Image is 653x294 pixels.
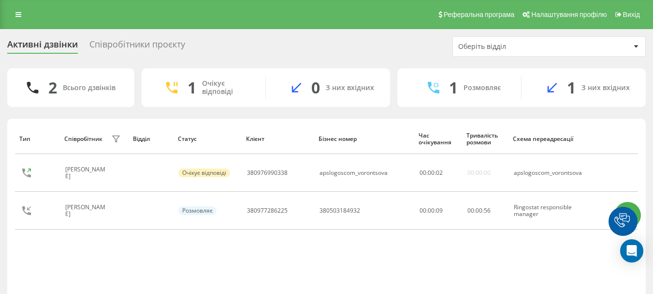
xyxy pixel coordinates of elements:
div: Клієнт [246,136,309,142]
div: 0 [311,78,320,97]
div: [PERSON_NAME] [65,166,109,180]
span: Вихід [623,11,640,18]
div: 380503184932 [319,207,360,214]
div: З них вхідних [581,84,630,92]
div: : : [467,207,491,214]
div: Розмовляє [464,84,501,92]
div: Всього дзвінків [63,84,116,92]
div: Схема переадресації [513,136,588,142]
div: Очікує відповіді [178,169,230,177]
span: 56 [484,206,491,215]
div: [PERSON_NAME] [65,204,109,218]
div: Співробітник [64,136,102,142]
div: 380977286225 [247,207,288,214]
div: Тривалість розмови [466,132,504,146]
span: 02 [436,169,443,177]
div: 00:00:00 [467,170,491,176]
div: 00:00:09 [420,207,457,214]
div: 1 [449,78,458,97]
span: Реферальна програма [444,11,515,18]
div: З них вхідних [326,84,374,92]
span: Налаштування профілю [531,11,607,18]
div: Активні дзвінки [7,39,78,54]
div: Статус [178,136,237,142]
span: 00 [420,169,426,177]
div: Співробітники проєкту [89,39,185,54]
div: Тип [19,136,55,142]
div: apslogoscom_vorontsova [319,170,388,176]
div: 1 [567,78,576,97]
span: 00 [428,169,435,177]
div: Відділ [133,136,169,142]
div: Бізнес номер [319,136,409,142]
div: Ringostat responsible manager [514,204,588,218]
div: 380976990338 [247,170,288,176]
div: : : [420,170,443,176]
span: 00 [476,206,482,215]
div: Час очікування [419,132,457,146]
div: 2 [48,78,57,97]
span: 00 [467,206,474,215]
div: Оберіть відділ [458,43,574,51]
div: apslogoscom_vorontsova [514,170,588,176]
div: Open Intercom Messenger [620,239,643,263]
div: 1 [188,78,196,97]
div: Очікує відповіді [202,79,251,96]
div: Розмовляє [178,206,217,215]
